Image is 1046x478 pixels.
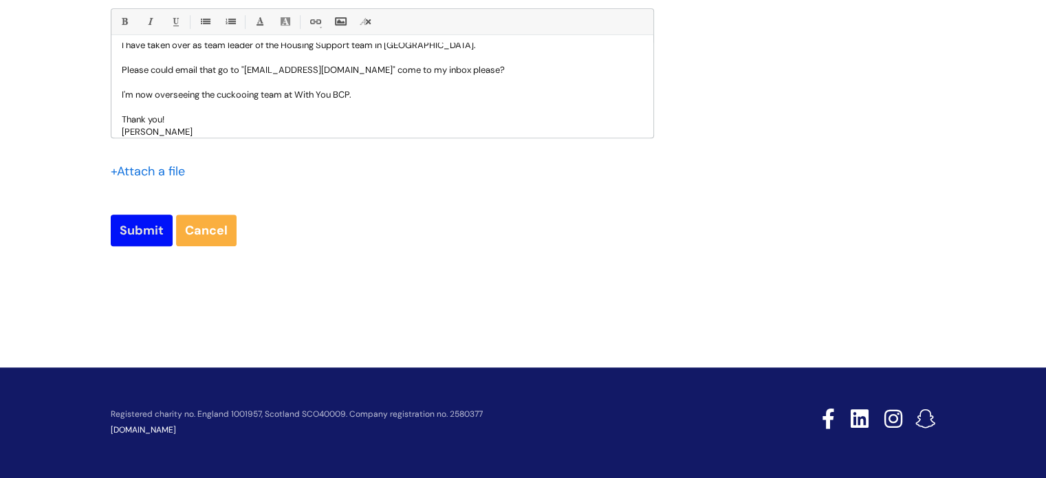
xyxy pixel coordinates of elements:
[357,13,374,30] a: Remove formatting (Ctrl-\)
[122,64,643,76] p: Please could email that go to "[EMAIL_ADDRESS][DOMAIN_NAME]" come to my inbox please?
[196,13,213,30] a: • Unordered List (Ctrl-Shift-7)
[306,13,323,30] a: Link
[116,13,133,30] a: Bold (Ctrl-B)
[122,126,643,138] p: [PERSON_NAME]
[331,13,349,30] a: Insert Image...
[122,39,643,52] p: I have taken over as team leader of the Housing Support team in [GEOGRAPHIC_DATA].
[251,13,268,30] a: Font Color
[111,160,193,182] div: Attach a file
[141,13,158,30] a: Italic (Ctrl-I)
[122,113,643,126] p: Thank you!
[176,215,237,246] a: Cancel
[122,89,643,101] p: I'm now overseeing the cuckooing team at With You BCP.
[221,13,239,30] a: 1. Ordered List (Ctrl-Shift-8)
[166,13,184,30] a: Underline(Ctrl-U)
[276,13,294,30] a: Back Color
[111,163,117,180] span: +
[111,215,173,246] input: Submit
[111,410,724,419] p: Registered charity no. England 1001957, Scotland SCO40009. Company registration no. 2580377
[111,424,176,435] a: [DOMAIN_NAME]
